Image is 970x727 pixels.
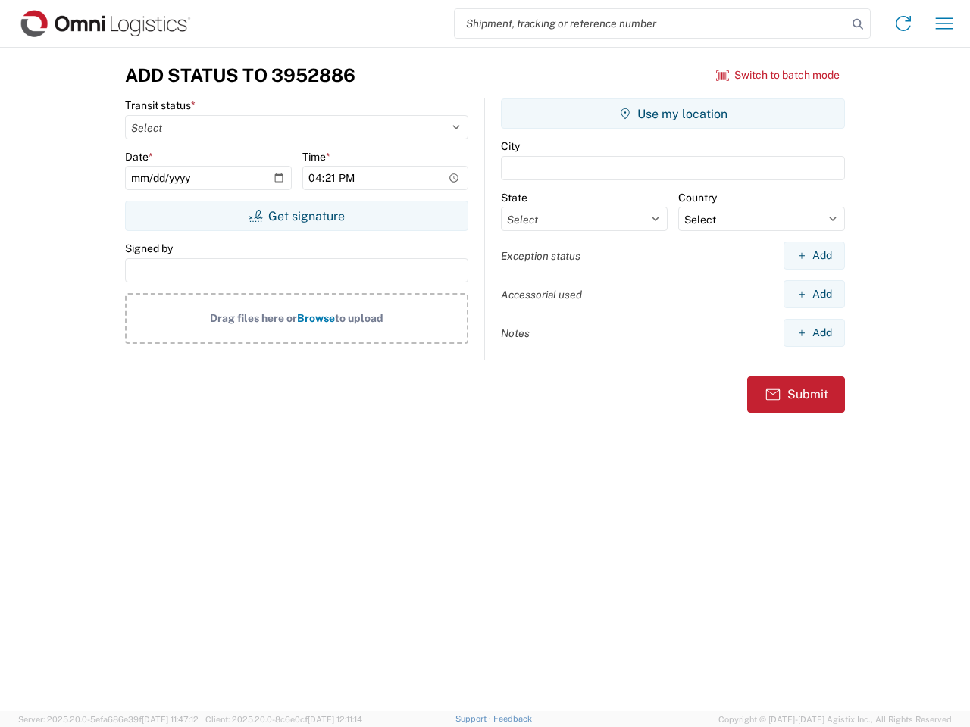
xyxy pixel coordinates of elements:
[142,715,199,724] span: [DATE] 11:47:12
[302,150,330,164] label: Time
[18,715,199,724] span: Server: 2025.20.0-5efa686e39f
[455,9,847,38] input: Shipment, tracking or reference number
[335,312,383,324] span: to upload
[501,249,580,263] label: Exception status
[125,242,173,255] label: Signed by
[784,319,845,347] button: Add
[716,63,840,88] button: Switch to batch mode
[308,715,362,724] span: [DATE] 12:11:14
[455,714,493,723] a: Support
[747,376,845,413] button: Submit
[501,326,530,340] label: Notes
[501,191,527,204] label: State
[125,64,355,86] h3: Add Status to 3952886
[501,98,845,129] button: Use my location
[493,714,532,723] a: Feedback
[501,288,582,301] label: Accessorial used
[210,312,297,324] span: Drag files here or
[784,280,845,308] button: Add
[784,242,845,270] button: Add
[125,98,196,112] label: Transit status
[297,312,335,324] span: Browse
[718,713,952,726] span: Copyright © [DATE]-[DATE] Agistix Inc., All Rights Reserved
[125,201,468,231] button: Get signature
[501,139,520,153] label: City
[678,191,717,204] label: Country
[205,715,362,724] span: Client: 2025.20.0-8c6e0cf
[125,150,153,164] label: Date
